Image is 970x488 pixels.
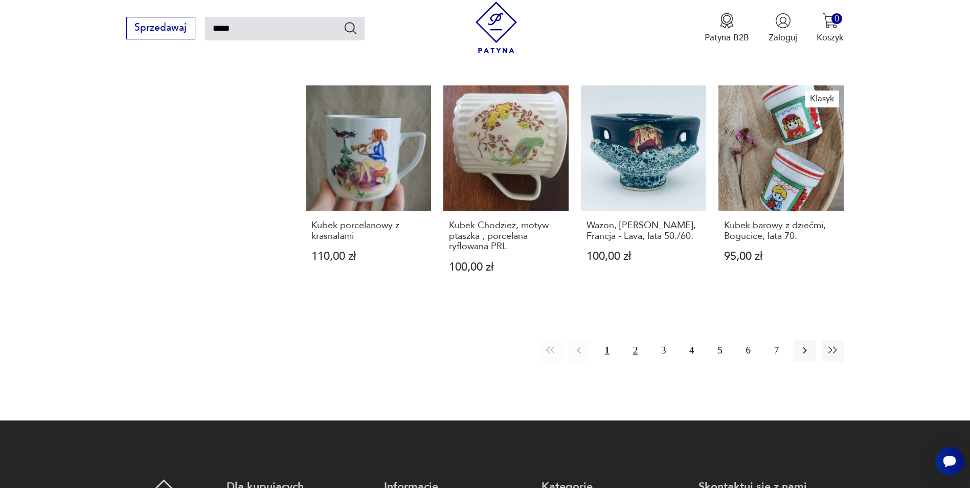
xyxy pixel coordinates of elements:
[719,13,735,29] img: Ikona medalu
[126,25,195,33] a: Sprzedawaj
[652,340,674,362] button: 3
[449,262,563,273] p: 100,00 zł
[596,340,618,362] button: 1
[470,2,522,53] img: Patyna - sklep z meblami i dekoracjami vintage
[724,251,838,262] p: 95,00 zł
[769,13,797,43] button: Zaloguj
[765,340,787,362] button: 7
[705,13,749,43] a: Ikona medaluPatyna B2B
[817,13,844,43] button: 0Koszyk
[775,13,791,29] img: Ikonka użytkownika
[705,32,749,43] p: Patyna B2B
[311,220,425,241] h3: Kubek porcelanowy z krasnalami
[586,251,701,262] p: 100,00 zł
[624,340,646,362] button: 2
[709,340,731,362] button: 5
[718,85,844,296] a: KlasykKubek barowy z dziećmi, Bogucice, lata 70.Kubek barowy z dziećmi, Bogucice, lata 70.95,00 zł
[586,220,701,241] h3: Wazon, [PERSON_NAME], Francja - Lava, lata 50./60.
[817,32,844,43] p: Koszyk
[822,13,838,29] img: Ikona koszyka
[724,220,838,241] h3: Kubek barowy z dziećmi, Bogucice, lata 70.
[343,20,358,35] button: Szukaj
[126,17,195,39] button: Sprzedawaj
[935,447,964,476] iframe: Smartsupp widget button
[306,85,431,296] a: Kubek porcelanowy z krasnalamiKubek porcelanowy z krasnalami110,00 zł
[831,13,842,24] div: 0
[443,85,569,296] a: Kubek Chodzież, motyw ptaszka , porcelana ryflowana PRLKubek Chodzież, motyw ptaszka , porcelana ...
[581,85,706,296] a: Wazon, kubek Vallauris, Francja - Lava, lata 50./60.Wazon, [PERSON_NAME], Francja - Lava, lata 50...
[681,340,703,362] button: 4
[449,220,563,252] h3: Kubek Chodzież, motyw ptaszka , porcelana ryflowana PRL
[311,251,425,262] p: 110,00 zł
[769,32,797,43] p: Zaloguj
[737,340,759,362] button: 6
[705,13,749,43] button: Patyna B2B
